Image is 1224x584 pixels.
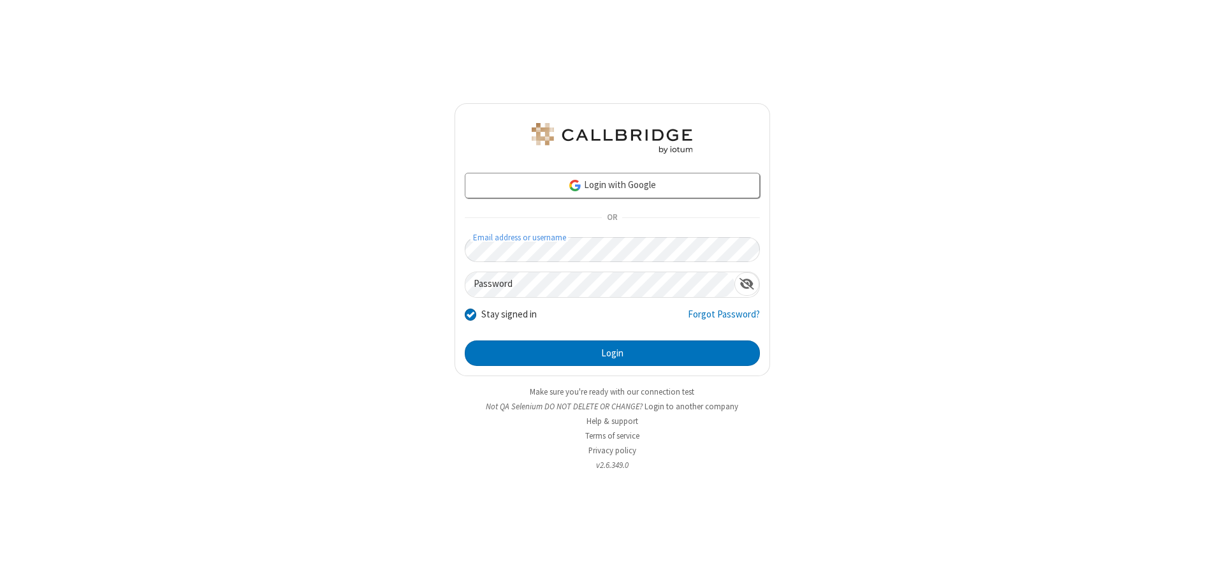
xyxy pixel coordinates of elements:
span: OR [602,209,622,227]
button: Login to another company [645,400,738,412]
button: Login [465,340,760,366]
a: Terms of service [585,430,639,441]
li: v2.6.349.0 [455,459,770,471]
li: Not QA Selenium DO NOT DELETE OR CHANGE? [455,400,770,412]
label: Stay signed in [481,307,537,322]
a: Privacy policy [588,445,636,456]
div: Show password [734,272,759,296]
a: Make sure you're ready with our connection test [530,386,694,397]
a: Login with Google [465,173,760,198]
input: Password [465,272,734,297]
img: google-icon.png [568,179,582,193]
img: QA Selenium DO NOT DELETE OR CHANGE [529,123,695,154]
a: Forgot Password? [688,307,760,332]
input: Email address or username [465,237,760,262]
a: Help & support [586,416,638,427]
